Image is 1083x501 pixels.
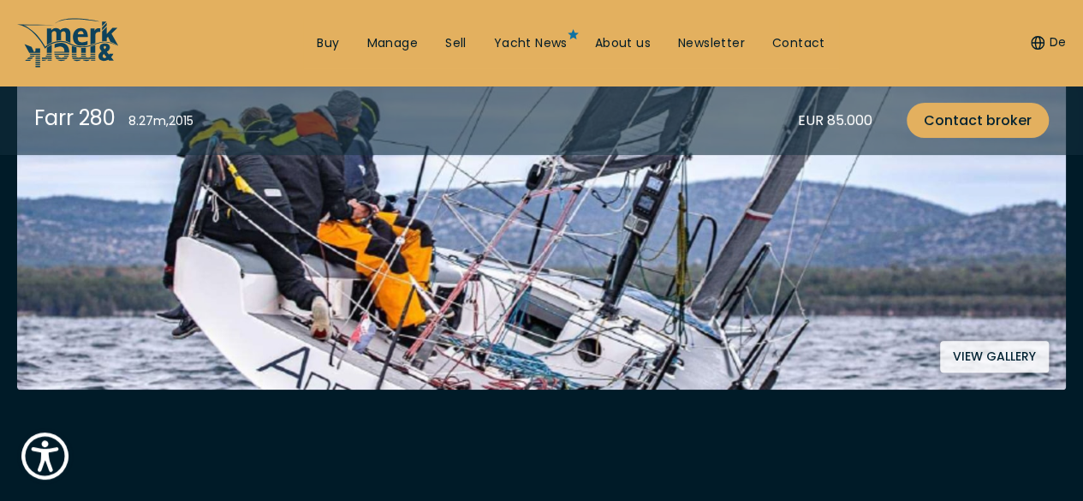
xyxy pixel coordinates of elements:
[772,35,825,52] a: Contact
[128,112,193,130] div: 8.27 m , 2015
[445,35,467,52] a: Sell
[317,35,339,52] a: Buy
[367,35,418,52] a: Manage
[940,341,1049,373] button: View gallery
[678,35,745,52] a: Newsletter
[595,35,651,52] a: About us
[907,103,1049,138] a: Contact broker
[34,103,116,133] div: Farr 280
[924,110,1032,131] span: Contact broker
[1031,34,1066,51] button: De
[17,54,120,74] a: /
[494,35,568,52] a: Yacht News
[17,428,73,484] button: Show Accessibility Preferences
[798,110,872,131] div: EUR 85.000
